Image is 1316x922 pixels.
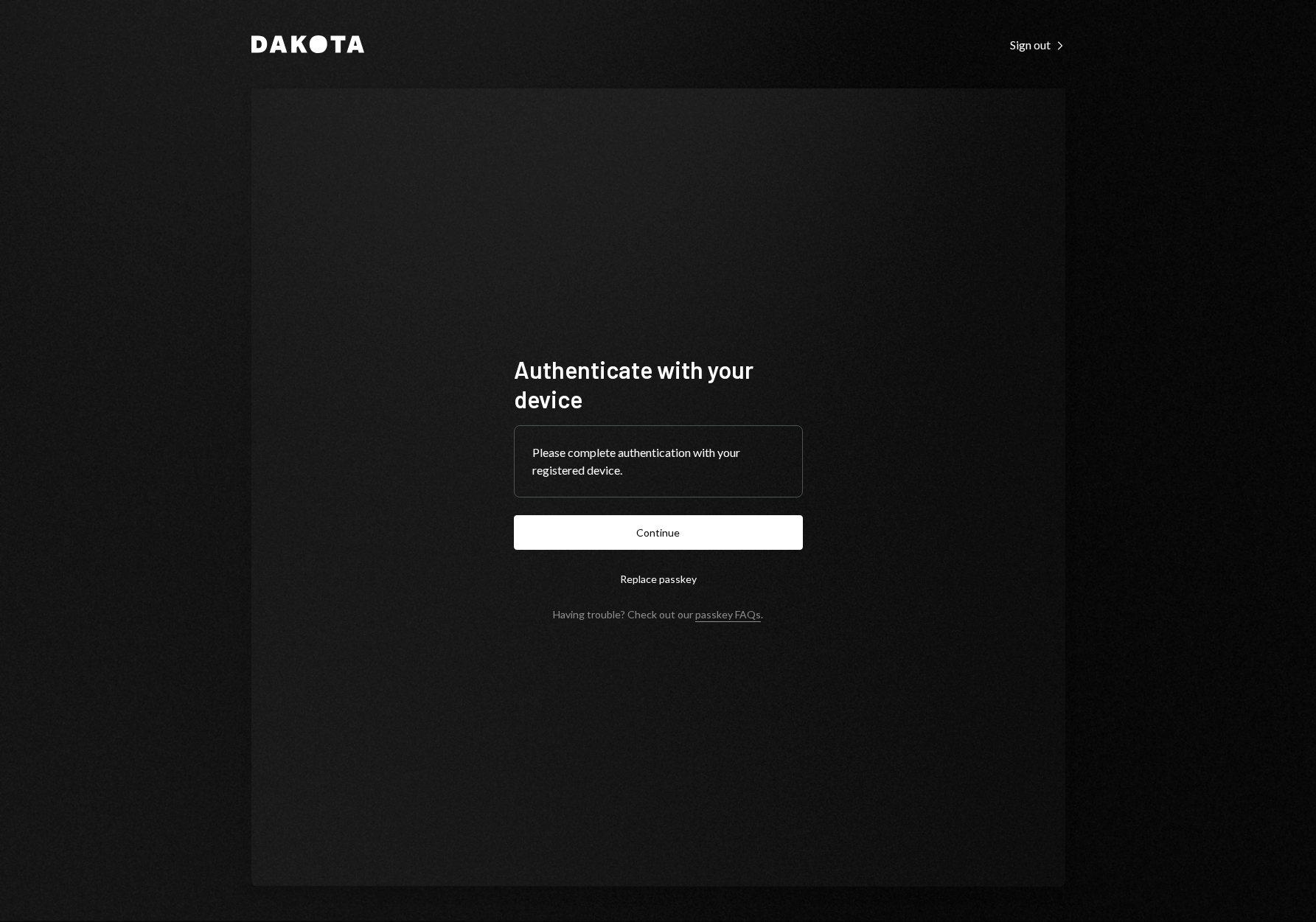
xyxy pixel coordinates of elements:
[1010,38,1065,52] div: Sign out
[695,608,761,622] a: passkey FAQs
[553,608,763,621] div: Having trouble? Check out our .
[532,444,784,479] div: Please complete authentication with your registered device.
[1010,36,1065,52] a: Sign out
[514,355,803,413] h1: Authenticate with your device
[514,562,803,596] button: Replace passkey
[514,515,803,550] button: Continue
